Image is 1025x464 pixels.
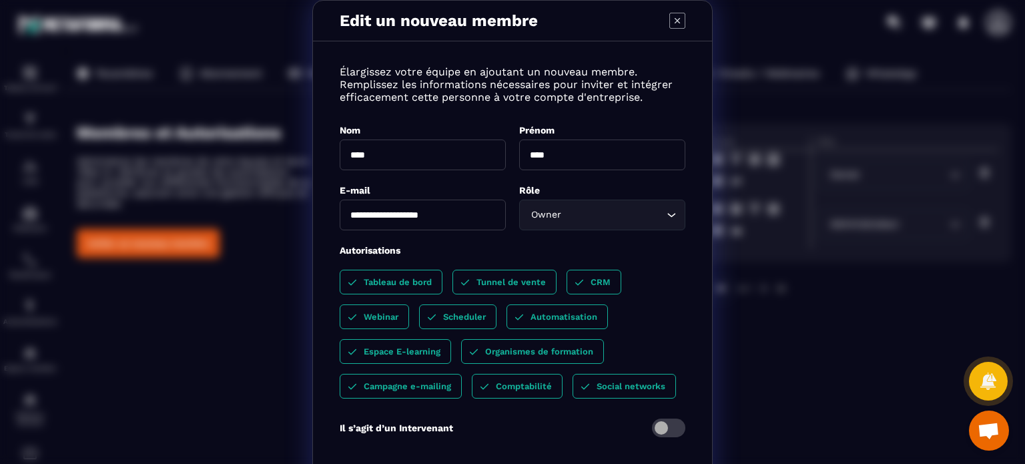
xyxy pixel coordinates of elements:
[564,208,663,222] input: Search for option
[519,185,540,196] label: Rôle
[364,312,398,322] p: Webinar
[591,277,611,287] p: CRM
[340,423,453,433] p: Il s’agit d’un Intervenant
[340,11,538,30] p: Edit un nouveau membre
[340,245,400,256] label: Autorisations
[443,312,486,322] p: Scheduler
[528,208,564,222] span: Owner
[531,312,597,322] p: Automatisation
[485,346,593,357] p: Organismes de formation
[597,381,665,391] p: Social networks
[969,411,1009,451] a: Ouvrir le chat
[476,277,546,287] p: Tunnel de vente
[340,185,370,196] label: E-mail
[364,381,451,391] p: Campagne e-mailing
[364,277,432,287] p: Tableau de bord
[519,125,555,136] label: Prénom
[496,381,552,391] p: Comptabilité
[340,65,685,103] p: Élargissez votre équipe en ajoutant un nouveau membre. Remplissez les informations nécessaires po...
[340,125,360,136] label: Nom
[364,346,440,357] p: Espace E-learning
[519,200,685,230] div: Search for option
